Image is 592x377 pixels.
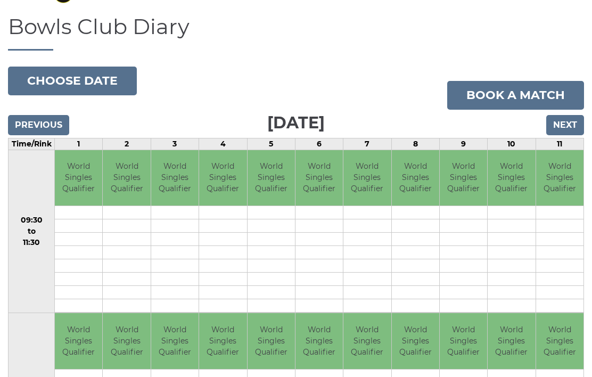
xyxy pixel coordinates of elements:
[343,313,391,369] td: World Singles Qualifier
[392,313,439,369] td: World Singles Qualifier
[248,313,295,369] td: World Singles Qualifier
[151,150,199,206] td: World Singles Qualifier
[151,313,199,369] td: World Singles Qualifier
[9,138,55,150] td: Time/Rink
[546,115,584,135] input: Next
[199,138,247,150] td: 4
[440,150,487,206] td: World Singles Qualifier
[55,150,102,206] td: World Singles Qualifier
[440,313,487,369] td: World Singles Qualifier
[392,150,439,206] td: World Singles Qualifier
[447,81,584,110] a: Book a match
[343,150,391,206] td: World Singles Qualifier
[536,138,583,150] td: 11
[151,138,199,150] td: 3
[295,138,343,150] td: 6
[488,150,535,206] td: World Singles Qualifier
[8,15,584,51] h1: Bowls Club Diary
[295,313,343,369] td: World Singles Qualifier
[103,313,150,369] td: World Singles Qualifier
[8,115,69,135] input: Previous
[199,313,246,369] td: World Singles Qualifier
[536,313,583,369] td: World Singles Qualifier
[439,138,487,150] td: 9
[536,150,583,206] td: World Singles Qualifier
[248,150,295,206] td: World Singles Qualifier
[55,138,103,150] td: 1
[9,150,55,313] td: 09:30 to 11:30
[8,67,137,95] button: Choose date
[247,138,295,150] td: 5
[103,150,150,206] td: World Singles Qualifier
[55,313,102,369] td: World Singles Qualifier
[488,138,536,150] td: 10
[488,313,535,369] td: World Singles Qualifier
[391,138,439,150] td: 8
[199,150,246,206] td: World Singles Qualifier
[343,138,391,150] td: 7
[295,150,343,206] td: World Singles Qualifier
[103,138,151,150] td: 2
